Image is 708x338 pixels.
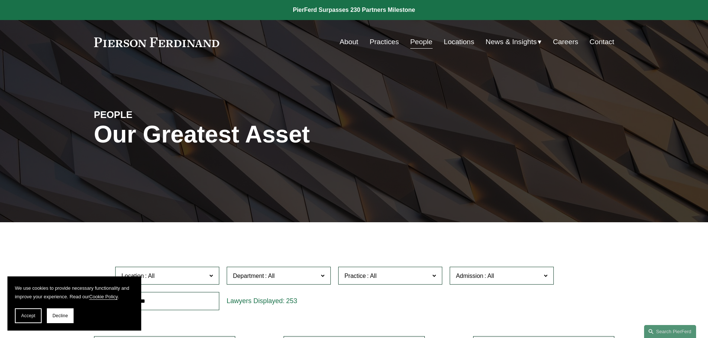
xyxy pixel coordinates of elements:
[410,35,433,49] a: People
[233,273,264,279] span: Department
[444,35,474,49] a: Locations
[456,273,484,279] span: Admission
[369,35,399,49] a: Practices
[345,273,366,279] span: Practice
[15,308,42,323] button: Accept
[47,308,74,323] button: Decline
[486,35,542,49] a: folder dropdown
[122,273,144,279] span: Location
[94,109,224,121] h4: PEOPLE
[286,297,297,305] span: 253
[15,284,134,301] p: We use cookies to provide necessary functionality and improve your experience. Read our .
[89,294,118,299] a: Cookie Policy
[644,325,696,338] a: Search this site
[553,35,578,49] a: Careers
[486,36,537,49] span: News & Insights
[52,313,68,318] span: Decline
[7,276,141,331] section: Cookie banner
[21,313,35,318] span: Accept
[340,35,358,49] a: About
[94,121,441,148] h1: Our Greatest Asset
[589,35,614,49] a: Contact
